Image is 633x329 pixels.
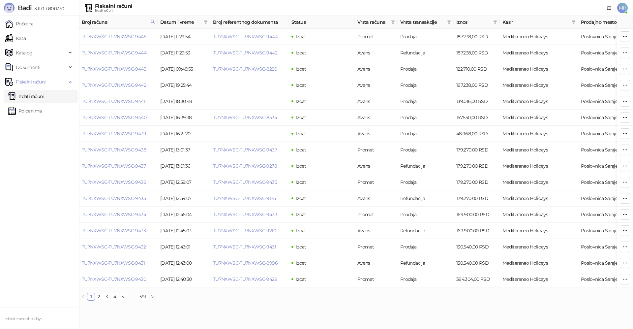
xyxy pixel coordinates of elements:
a: TU7NXWSC-TU7NXWSC-8220 [213,66,277,72]
td: [DATE] 16:39:38 [158,110,210,126]
td: Avans [355,93,398,110]
span: Izdat [296,131,306,137]
span: Kasir [502,18,569,26]
span: filter [572,20,576,24]
td: [DATE] 09:48:53 [158,61,210,77]
span: Izdat [296,228,306,234]
a: TU7NXWSC-TU7NXWSC-9438 [82,147,146,153]
span: Broj računa [82,18,148,26]
td: TU7NXWSC-TU7NXWSC-9431 [79,255,158,271]
td: 179.270,00 RSD [454,190,500,207]
a: 5 [119,293,126,300]
td: [DATE] 13:01:36 [158,158,210,174]
td: Refundacija [398,190,454,207]
a: Dokumentacija [604,3,615,13]
td: Refundacija [398,158,454,174]
li: 2 [95,293,103,301]
a: TU7NXWSC-TU7NXWSC-9435 [213,179,277,185]
span: filter [391,20,395,24]
span: Badi [18,4,32,12]
td: Prodaja [398,271,454,287]
td: Prodaja [398,93,454,110]
td: 139.016,00 RSD [454,93,500,110]
span: Izdat [296,147,306,153]
td: Mediteraneo Holidays [500,110,578,126]
td: [DATE] 12:59:07 [158,174,210,190]
td: Mediteraneo Holidays [500,142,578,158]
button: left [79,293,87,301]
a: TU7NXWSC-TU7NXWSC-9210 [213,228,276,234]
a: TU7NXWSC-TU7NXWSC-9445 [82,34,146,40]
a: TU7NXWSC-TU7NXWSC-9175 [213,195,276,201]
a: TU7NXWSC-TU7NXWSC-9444 [82,50,146,56]
span: Izdat [296,212,306,217]
td: Mediteraneo Holidays [500,271,578,287]
span: filter [493,20,497,24]
span: Izdat [296,66,306,72]
li: 5 [119,293,127,301]
a: TU7NXWSC-TU7NXWSC-9431 [213,244,276,250]
td: TU7NXWSC-TU7NXWSC-9435 [79,190,158,207]
span: 3.11.0-b80b730 [32,6,64,12]
td: Prodaja [398,29,454,45]
span: filter [204,20,208,24]
td: Avans [355,45,398,61]
span: filter [492,17,498,27]
td: 179.270,00 RSD [454,142,500,158]
td: Mediteraneo Holidays [500,29,578,45]
a: 2 [95,293,103,300]
a: Početna [5,17,34,30]
span: Vrsta računa [357,18,388,26]
div: Izdati računi [95,9,132,12]
td: [DATE] 18:30:48 [158,93,210,110]
td: Promet [355,174,398,190]
li: 591 [137,293,148,301]
td: Avans [355,158,398,174]
td: Mediteraneo Holidays [500,255,578,271]
td: [DATE] 12:59:07 [158,190,210,207]
a: TU7NXWSC-TU7NXWSC-9430 [82,276,146,282]
td: Prodaja [398,110,454,126]
td: Refundacija [398,255,454,271]
td: Mediteraneo Holidays [500,77,578,93]
td: [DATE] 19:25:44 [158,77,210,93]
th: Broj referentnog dokumenta [210,16,289,29]
a: 1 [87,293,95,300]
td: Mediteraneo Holidays [500,207,578,223]
td: Avans [355,110,398,126]
span: Izdat [296,34,306,40]
td: TU7NXWSC-TU7NXWSC-9434 [79,207,158,223]
td: TU7NXWSC-TU7NXWSC-9441 [79,93,158,110]
td: 157.550,00 RSD [454,110,500,126]
span: filter [390,17,396,27]
td: 187.238,00 RSD [454,77,500,93]
td: [DATE] 11:29:53 [158,45,210,61]
td: TU7NXWSC-TU7NXWSC-9440 [79,110,158,126]
a: TU7NXWSC-TU7NXWSC-9278 [213,163,277,169]
td: Avans [355,255,398,271]
td: Mediteraneo Holidays [500,61,578,77]
span: Izdat [296,244,306,250]
li: 3 [103,293,111,301]
td: 130.540,00 RSD [454,255,500,271]
a: Izdati računi [8,90,44,103]
th: Status [289,16,355,29]
td: Prodaja [398,142,454,158]
td: TU7NXWSC-TU7NXWSC-9444 [79,45,158,61]
td: TU7NXWSC-TU7NXWSC-9436 [79,174,158,190]
td: Prodaja [398,207,454,223]
td: TU7NXWSC-TU7NXWSC-9445 [79,29,158,45]
a: TU7NXWSC-TU7NXWSC-9437 [213,147,277,153]
span: Izdat [296,260,306,266]
td: 169.900,00 RSD [454,223,500,239]
span: Datum i vreme [160,18,201,26]
td: Prodaja [398,239,454,255]
td: 179.270,00 RSD [454,158,500,174]
td: Avans [355,126,398,142]
td: Promet [355,29,398,45]
th: Broj računa [79,16,158,29]
td: Promet [355,271,398,287]
td: [DATE] 12:45:03 [158,223,210,239]
a: TU7NXWSC-TU7NXWSC-9433 [213,212,277,217]
a: TU7NXWSC-TU7NXWSC-9437 [82,163,146,169]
